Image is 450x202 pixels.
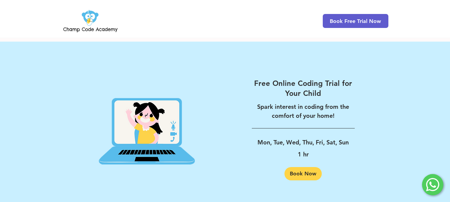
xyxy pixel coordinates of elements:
a: Free Online Coding Trial for Your Child [252,79,355,98]
img: Champ Code Academy Logo PNG.png [62,8,119,34]
p: 1 hr [252,148,355,160]
a: Book Now [284,167,322,180]
a: Book Free Trial Now [323,14,388,28]
p: Mon, Tue, Wed, Thu, Fri, Sat, Sun [252,136,355,148]
p: Spark interest in coding from the comfort of your home! [252,102,355,120]
span: Book Free Trial Now [330,18,381,24]
span: Book Now [290,171,316,176]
